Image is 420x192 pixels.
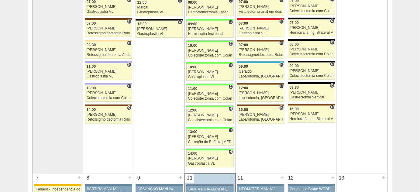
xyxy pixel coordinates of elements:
[288,104,335,106] div: Key: Santa Joana
[85,83,132,85] div: Key: Christóvão da Gama
[87,91,131,95] div: [PERSON_NAME]
[237,105,284,106] div: Key: Santa Joana
[186,127,234,129] div: Key: Brasil
[136,21,183,38] a: C 13:00 [PERSON_NAME] Gastroplastia VL
[288,106,335,123] a: C 16:00 [PERSON_NAME] Herniorrafia Ing. Bilateral VL
[33,173,42,183] div: 7
[137,22,147,26] span: 13:00
[290,26,334,30] div: [PERSON_NAME]
[188,140,232,144] div: Correção do Refluxo [MEDICAL_DATA] esofágico Robótico
[290,64,299,68] span: 09:00
[188,130,198,134] span: 13:00
[330,19,335,23] span: Consultório
[239,91,283,95] div: [PERSON_NAME]
[290,21,299,25] span: 07:00
[188,27,232,31] div: [PERSON_NAME]
[178,20,182,25] span: Consultório
[239,10,283,14] div: Fistulectomia anal em dois tempos
[85,20,132,37] a: H 07:00 [PERSON_NAME] Retossigmoidectomia Robótica
[186,84,234,85] div: Key: Brasil
[290,95,334,99] div: Gastrectomia Vertical
[186,107,234,124] a: H 12:00 [PERSON_NAME] Colecistectomia com Colangiografia VL
[236,173,245,183] div: 11
[288,39,335,41] div: Key: Blanc
[237,63,284,80] a: H 09:00 Geraldo Laparotomia, [GEOGRAPHIC_DATA], Drenagem, Bridas VL
[290,52,334,56] div: Colecistectomia com Colangiografia VL
[188,113,232,117] div: [PERSON_NAME]
[137,0,147,5] span: 12:00
[229,174,234,182] div: +
[188,0,198,5] span: 08:00
[239,5,283,9] div: [PERSON_NAME]
[137,32,181,36] div: Gastroplastia VL
[188,32,232,36] div: Herniorrafia Incisional
[239,26,283,30] div: [PERSON_NAME]
[34,184,81,186] div: Key: Feriado
[188,135,232,139] div: [PERSON_NAME]
[87,70,131,74] div: [PERSON_NAME]
[239,70,283,74] div: Geraldo
[239,108,248,112] span: 16:00
[136,19,183,21] div: Key: Blanc
[87,108,96,112] span: 14:00
[330,62,335,67] span: Consultório
[290,187,333,191] div: Congresso Bruno WGDD
[237,61,284,63] div: Key: Neomater
[279,41,284,46] span: Hospital
[237,83,284,85] div: Key: Santa Joana
[188,151,198,156] span: 14:00
[87,86,96,90] span: 13:00
[188,87,198,91] span: 11:00
[279,84,284,89] span: Hospital
[36,187,80,191] div: Feriado - Independência do [GEOGRAPHIC_DATA]
[188,5,232,9] div: [PERSON_NAME]
[85,105,132,106] div: Key: Santa Joana
[188,118,232,122] div: Colecistectomia com Colangiografia VL
[87,64,96,69] span: 11:00
[137,10,181,14] div: Gastroplastia VL
[188,22,198,26] span: 09:00
[87,48,131,52] div: [PERSON_NAME]
[290,31,334,35] div: Herniorrafia Ing. Bilateral VL
[288,41,335,58] a: C 08:00 [PERSON_NAME] Colecistectomia com Colangiografia VL
[127,105,132,110] span: Consultório
[186,19,234,21] div: Key: Brasil
[290,107,299,111] span: 16:00
[87,31,131,35] div: Retossigmoidectomia Robótica
[237,184,284,186] div: Key: Aviso
[136,184,183,186] div: Key: Aviso
[239,21,248,26] span: 07:00
[137,27,181,31] div: [PERSON_NAME]
[188,97,232,101] div: Colecistectomia com Colangiografia VL
[188,10,232,14] div: Hemorroidectomia Laser
[290,91,334,94] div: [PERSON_NAME]
[237,20,284,37] a: H 07:00 [PERSON_NAME] Gastroplastia VL
[288,84,335,101] a: C 09:30 [PERSON_NAME] Gastrectomia Vertical
[87,10,131,14] div: Gastroplastia VL
[127,41,132,46] span: Hospital
[186,149,234,150] div: Key: Brasil
[85,106,132,123] a: C 14:00 [PERSON_NAME] Retossigmoidectomia Robótica
[85,63,132,80] a: H 11:00 [PERSON_NAME] Gastroplastia VL
[188,162,232,166] div: Gastroplastia VL
[239,53,283,57] div: Retossigmoidectomia Robótica
[229,106,233,111] span: Hospital
[127,62,132,67] span: Hospital
[85,40,132,42] div: Key: Bartira
[286,173,296,183] div: 12
[290,42,299,46] span: 08:00
[237,18,284,20] div: Key: Assunção
[77,173,82,181] div: +
[229,84,233,89] span: Consultório
[186,42,234,59] a: C 10:00 [PERSON_NAME] Colecistectomia com Colangiografia VL
[239,43,248,47] span: 07:00
[87,21,96,26] span: 07:00
[178,173,183,181] div: +
[87,118,131,122] div: Retossigmoidectomia Robótica
[185,174,195,183] div: 10
[127,84,132,89] span: Hospital
[290,9,334,13] div: Colecistectomia com Colangiografia VL
[290,74,334,78] div: Colecistectomia com Colangiografia VL
[186,105,234,107] div: Key: Brasil
[330,40,335,45] span: Consultório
